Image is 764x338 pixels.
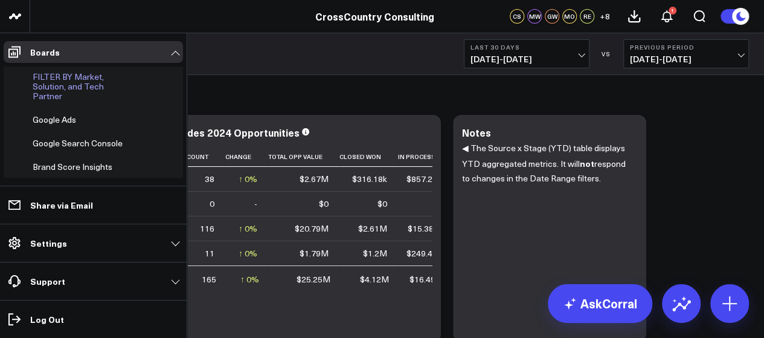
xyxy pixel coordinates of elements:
[600,12,610,21] span: + 8
[239,247,257,259] div: ↑ 0%
[205,247,214,259] div: 11
[30,47,60,57] p: Boards
[33,71,104,102] span: FILTER BY Market, Solution, and Tech Partner
[200,223,214,235] div: 116
[363,247,387,259] div: $1.2M
[470,44,583,51] b: Last 30 Days
[630,54,742,64] span: [DATE] - [DATE]
[562,9,577,24] div: MO
[527,9,542,24] div: MW
[239,173,257,185] div: ↑ 0%
[406,173,441,185] div: $857.23k
[315,10,434,23] a: CrossCountry Consulting
[545,9,559,24] div: GW
[408,223,441,235] div: $15.38M
[319,198,329,210] div: $0
[210,198,214,210] div: 0
[30,238,67,248] p: Settings
[239,223,257,235] div: ↑ 0%
[33,114,76,125] span: Google Ads
[580,157,594,169] b: not
[254,198,257,210] div: -
[377,198,387,210] div: $0
[409,273,443,285] div: $16.49M
[623,39,749,68] button: Previous Period[DATE]-[DATE]
[4,308,183,330] a: Log Out
[360,273,389,285] div: $4.12M
[595,50,617,57] div: VS
[205,173,214,185] div: 38
[225,147,268,167] th: Change
[33,72,126,101] a: FILTER BY Market, Solution, and Tech Partner
[358,223,387,235] div: $2.61M
[240,273,259,285] div: ↑ 0%
[33,115,76,125] a: Google Ads
[462,126,491,139] div: Notes
[406,247,441,259] div: $249.48k
[300,173,329,185] div: $2.67M
[30,200,93,210] p: Share via Email
[268,147,339,167] th: Total Opp Value
[398,147,452,167] th: In Process
[510,9,524,24] div: CS
[352,173,387,185] div: $316.18k
[580,9,594,24] div: RE
[33,138,123,148] a: Google Search Console
[597,9,612,24] button: +8
[464,39,589,68] button: Last 30 Days[DATE]-[DATE]
[669,7,676,15] div: 1
[300,247,329,259] div: $1.79M
[33,137,123,149] span: Google Search Console
[297,273,330,285] div: $25.25M
[202,273,216,285] div: 165
[470,54,583,64] span: [DATE] - [DATE]
[33,161,112,172] span: Brand Score Insights
[30,314,64,324] p: Log Out
[30,276,65,286] p: Support
[33,162,112,172] a: Brand Score Insights
[172,147,225,167] th: Opp Count
[295,223,329,235] div: $20.79M
[462,141,637,330] div: ◀ The Source x Stage (YTD) table displays YTD aggregated metrics. It will respond to changes in t...
[630,44,742,51] b: Previous Period
[339,147,398,167] th: Closed Won
[548,284,652,323] a: AskCorral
